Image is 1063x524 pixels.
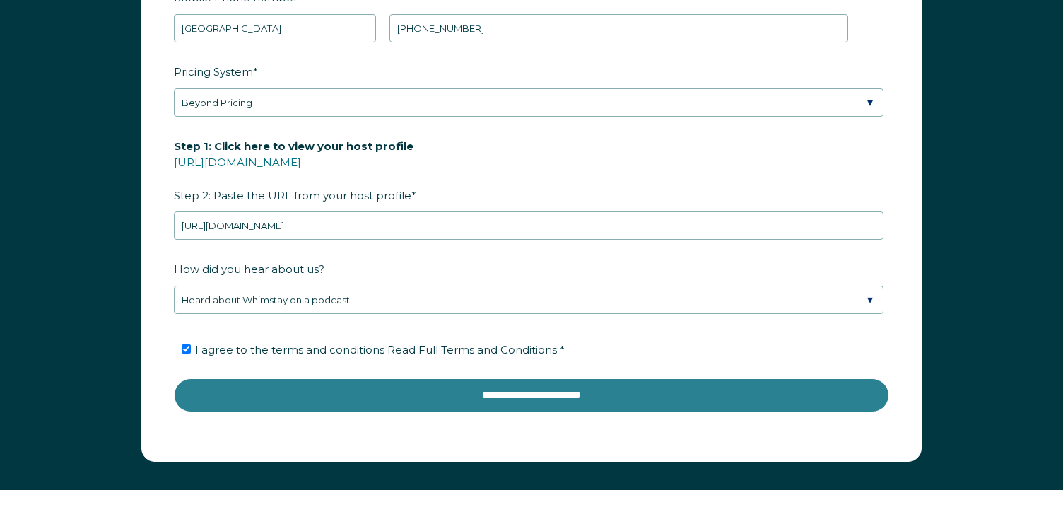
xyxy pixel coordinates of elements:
[174,156,301,169] a: [URL][DOMAIN_NAME]
[174,135,413,206] span: Step 2: Paste the URL from your host profile
[182,344,191,354] input: I agree to the terms and conditions Read Full Terms and Conditions *
[174,258,324,280] span: How did you hear about us?
[195,343,565,356] span: I agree to the terms and conditions
[384,343,560,356] a: Read Full Terms and Conditions
[174,135,413,157] span: Step 1: Click here to view your host profile
[387,343,557,356] span: Read Full Terms and Conditions
[174,211,883,240] input: airbnb.com/users/show/12345
[174,61,253,83] span: Pricing System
